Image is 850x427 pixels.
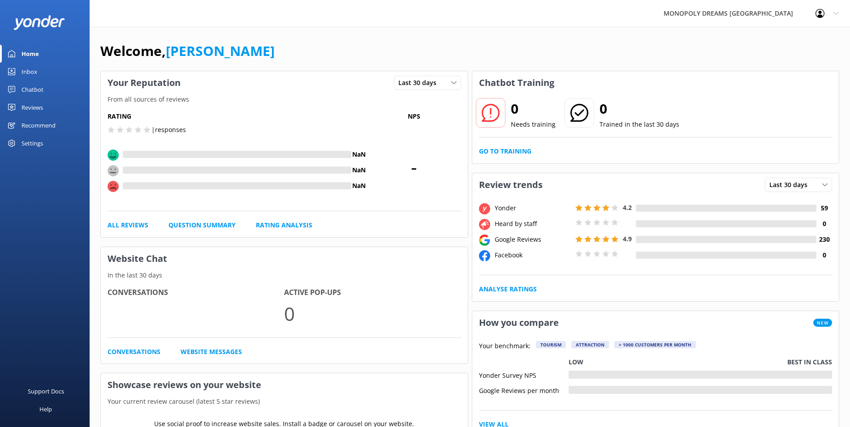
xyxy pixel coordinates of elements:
span: 4.9 [623,235,632,243]
a: Website Messages [181,347,242,357]
span: Last 30 days [398,78,442,88]
h4: NaN [351,165,367,175]
div: Support Docs [28,382,64,400]
span: Last 30 days [769,180,813,190]
h3: Showcase reviews on your website [101,373,468,397]
a: Question Summary [168,220,236,230]
div: Reviews [22,98,43,116]
p: Your current review carousel (latest 5 star reviews) [101,397,468,406]
div: Help [39,400,52,418]
h3: Your Reputation [101,71,187,94]
p: Needs training [511,120,556,129]
span: - [367,155,461,178]
div: Google Reviews [492,235,573,244]
a: [PERSON_NAME] [166,42,275,60]
p: NPS [367,111,461,121]
p: Trained in the last 30 days [600,120,679,129]
h2: 0 [511,98,556,120]
div: Chatbot [22,81,43,98]
h3: Review trends [472,173,549,196]
h4: 0 [816,219,832,229]
div: Yonder Survey NPS [479,371,569,379]
h4: Active Pop-ups [284,287,461,299]
h5: Rating [108,111,367,121]
h1: Welcome, [100,40,275,62]
div: > 1000 customers per month [614,341,696,348]
p: Low [569,357,583,367]
img: yonder-white-logo.png [13,15,65,30]
p: In the last 30 days [101,270,468,280]
p: From all sources of reviews [101,94,468,104]
div: Google Reviews per month [479,386,569,394]
p: Your benchmark: [479,341,531,352]
a: All Reviews [108,220,148,230]
h2: 0 [600,98,679,120]
h4: 230 [816,235,832,244]
div: Recommend [22,116,56,134]
div: Yonder [492,203,573,213]
h4: Conversations [108,287,284,299]
h4: NaN [351,149,367,159]
div: Facebook [492,250,573,260]
span: New [813,319,832,327]
h3: How you compare [472,311,565,334]
p: 0 [284,299,461,329]
h4: 0 [816,250,832,260]
h4: NaN [351,181,367,191]
h3: Website Chat [101,247,468,270]
div: Inbox [22,63,37,81]
div: Attraction [571,341,609,348]
div: Tourism [536,341,566,348]
h4: 59 [816,203,832,213]
div: Settings [22,134,43,152]
h3: Chatbot Training [472,71,561,94]
p: | responses [151,125,186,135]
a: Conversations [108,347,160,357]
a: Analyse Ratings [479,284,537,294]
div: Heard by staff [492,219,573,229]
a: Rating Analysis [256,220,312,230]
span: 4.2 [623,203,632,212]
a: Go to Training [479,146,531,156]
div: Home [22,45,39,63]
p: Best in class [787,357,832,367]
